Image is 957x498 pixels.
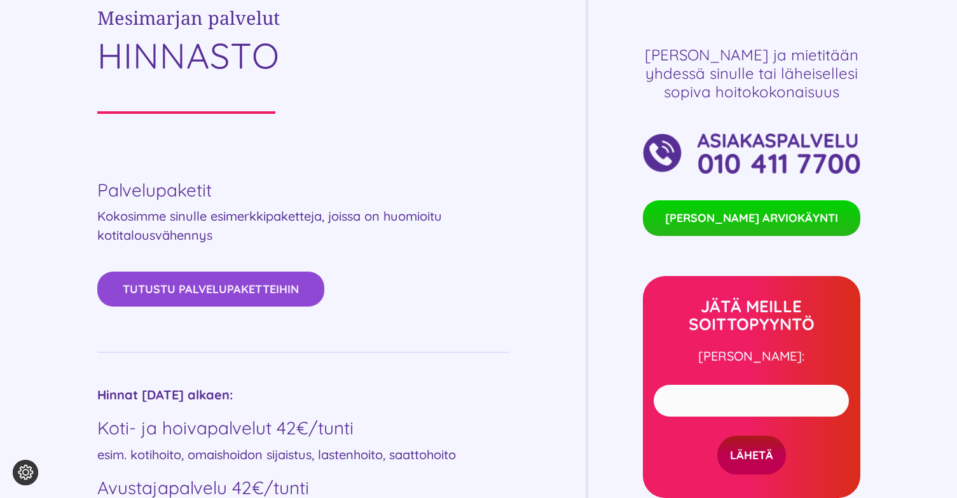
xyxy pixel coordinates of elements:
input: LÄHETÄ [717,436,786,474]
p: Kokosimme sinulle esimerkkipaketteja, joissa on huomioitu kotitalousvähennys [97,207,509,245]
form: Yhteydenottolomake [654,378,849,474]
span: Mesimarjan palvelut [97,5,280,30]
span: Tutustu palvelupaketteihin [123,282,299,296]
h4: Palvelupaketit [97,179,509,201]
a: Tutustu palvelupaketteihin [97,272,324,307]
button: Evästeasetukset [13,460,38,485]
span: [PERSON_NAME] ARVIOKÄYNTI [665,210,838,226]
p: esim. kotihoito, omaishoidon sijaistus, lastenhoito, saattohoito [97,445,509,464]
h4: Koti- ja hoivapalvelut 42€/tunti [97,417,509,439]
a: [PERSON_NAME] ARVIOKÄYNTI [643,200,860,236]
strong: Hinnat [DATE] alkaen: [97,387,233,403]
h4: [PERSON_NAME] ja mieti­tään yhdessä si­nulle tai lähei­sellesi sopiva hoitokokonaisuus [643,46,860,100]
p: [PERSON_NAME]: [643,347,860,366]
strong: JÄTÄ MEILLE SOITTOPYYNTÖ [689,296,815,335]
h1: HINNASTO [97,36,509,76]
